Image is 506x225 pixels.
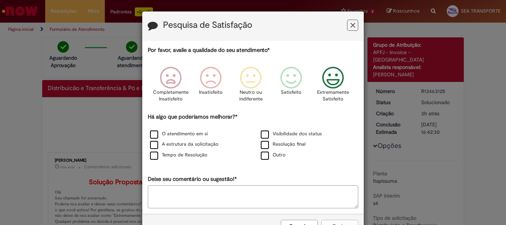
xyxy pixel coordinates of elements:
p: Neutro ou indiferente [237,89,264,103]
div: Insatisfeito [192,61,230,112]
div: Há algo que poderíamos melhorar?* [148,113,358,161]
label: O atendimento em si [150,130,208,138]
label: Tempo de Resolução [150,152,207,159]
label: Pesquisa de Satisfação [163,20,252,30]
label: Deixe seu comentário ou sugestão!* [148,175,237,183]
label: Visibilidade dos status [261,130,322,138]
div: Satisfeito [272,61,310,112]
p: Insatisfeito [199,89,223,96]
label: Resolução final [261,141,306,148]
p: Completamente Insatisfeito [153,89,189,103]
label: Por favor, avalie a qualidade do seu atendimento* [148,46,270,54]
div: Neutro ou indiferente [232,61,270,112]
p: Extremamente Satisfeito [317,89,349,103]
div: Extremamente Satisfeito [312,61,354,112]
label: A estrutura da solicitação [150,141,219,148]
div: Completamente Insatisfeito [152,61,190,112]
p: Satisfeito [281,89,302,96]
label: Outro [261,152,286,159]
